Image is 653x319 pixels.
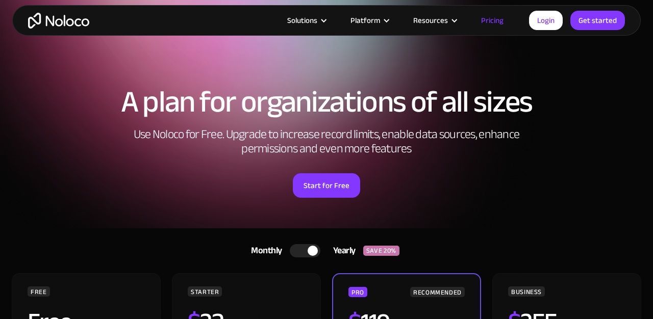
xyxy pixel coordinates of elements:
[287,14,317,27] div: Solutions
[363,246,399,256] div: SAVE 20%
[122,127,531,156] h2: Use Noloco for Free. Upgrade to increase record limits, enable data sources, enhance permissions ...
[188,286,222,297] div: STARTER
[350,14,380,27] div: Platform
[508,286,545,297] div: BUSINESS
[348,287,367,297] div: PRO
[468,14,516,27] a: Pricing
[338,14,400,27] div: Platform
[570,11,625,30] a: Get started
[28,286,50,297] div: FREE
[529,11,563,30] a: Login
[410,287,465,297] div: RECOMMENDED
[28,13,89,29] a: home
[413,14,448,27] div: Resources
[238,243,290,258] div: Monthly
[400,14,468,27] div: Resources
[274,14,338,27] div: Solutions
[10,87,643,117] h1: A plan for organizations of all sizes
[293,173,360,198] a: Start for Free
[320,243,363,258] div: Yearly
